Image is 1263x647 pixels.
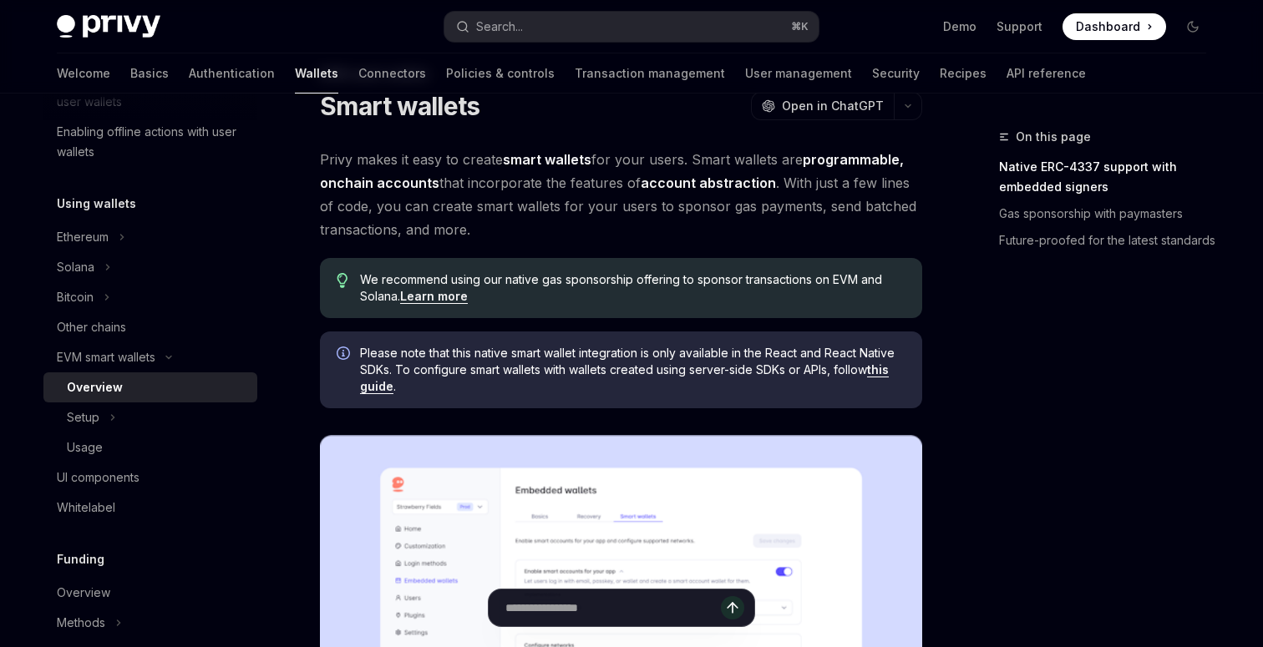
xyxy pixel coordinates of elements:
div: EVM smart wallets [57,347,155,367]
div: Ethereum [57,227,109,247]
a: Learn more [400,289,468,304]
a: Authentication [189,53,275,94]
a: Whitelabel [43,493,257,523]
a: Wallets [295,53,338,94]
button: Search...⌘K [444,12,819,42]
span: ⌘ K [791,20,809,33]
a: Other chains [43,312,257,342]
a: Future-proofed for the latest standards [999,227,1220,254]
svg: Info [337,346,353,363]
a: Policies & controls [446,53,555,94]
h5: Using wallets [57,194,136,214]
div: Usage [67,437,103,457]
a: Basics [130,53,169,94]
span: Privy makes it easy to create for your users. Smart wallets are that incorporate the features of ... [320,148,922,241]
button: Send message [721,596,744,619]
svg: Tip [337,273,348,288]
div: UI components [57,468,139,488]
div: Search... [476,17,523,37]
h5: Funding [57,549,104,569]
a: User management [745,53,852,94]
a: Security [872,53,920,94]
a: API reference [1007,53,1086,94]
div: Setup [67,407,99,427]
a: Overview [43,372,257,402]
a: Connectors [358,53,426,94]
div: Bitcoin [57,287,94,307]
a: Demo [943,18,976,35]
button: Toggle dark mode [1179,13,1206,40]
span: Open in ChatGPT [782,98,884,114]
span: We recommend using our native gas sponsorship offering to sponsor transactions on EVM and Solana. [360,271,905,305]
span: Dashboard [1076,18,1140,35]
button: Open in ChatGPT [751,92,894,120]
a: Welcome [57,53,110,94]
div: Enabling offline actions with user wallets [57,122,247,162]
a: Enabling offline actions with user wallets [43,117,257,167]
div: Overview [57,583,110,603]
div: Methods [57,613,105,633]
div: Overview [67,377,123,397]
a: Transaction management [575,53,725,94]
a: Usage [43,432,257,463]
a: Dashboard [1063,13,1166,40]
div: Other chains [57,317,126,337]
img: dark logo [57,15,160,38]
span: Please note that this native smart wallet integration is only available in the React and React Na... [360,345,905,395]
span: On this page [1016,127,1091,147]
a: Support [997,18,1042,35]
a: account abstraction [641,174,776,192]
a: Overview [43,578,257,608]
div: Solana [57,257,94,277]
a: UI components [43,463,257,493]
strong: smart wallets [503,151,591,168]
a: Recipes [940,53,987,94]
div: Whitelabel [57,498,115,518]
a: Native ERC-4337 support with embedded signers [999,154,1220,200]
h1: Smart wallets [320,91,479,121]
a: Gas sponsorship with paymasters [999,200,1220,227]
